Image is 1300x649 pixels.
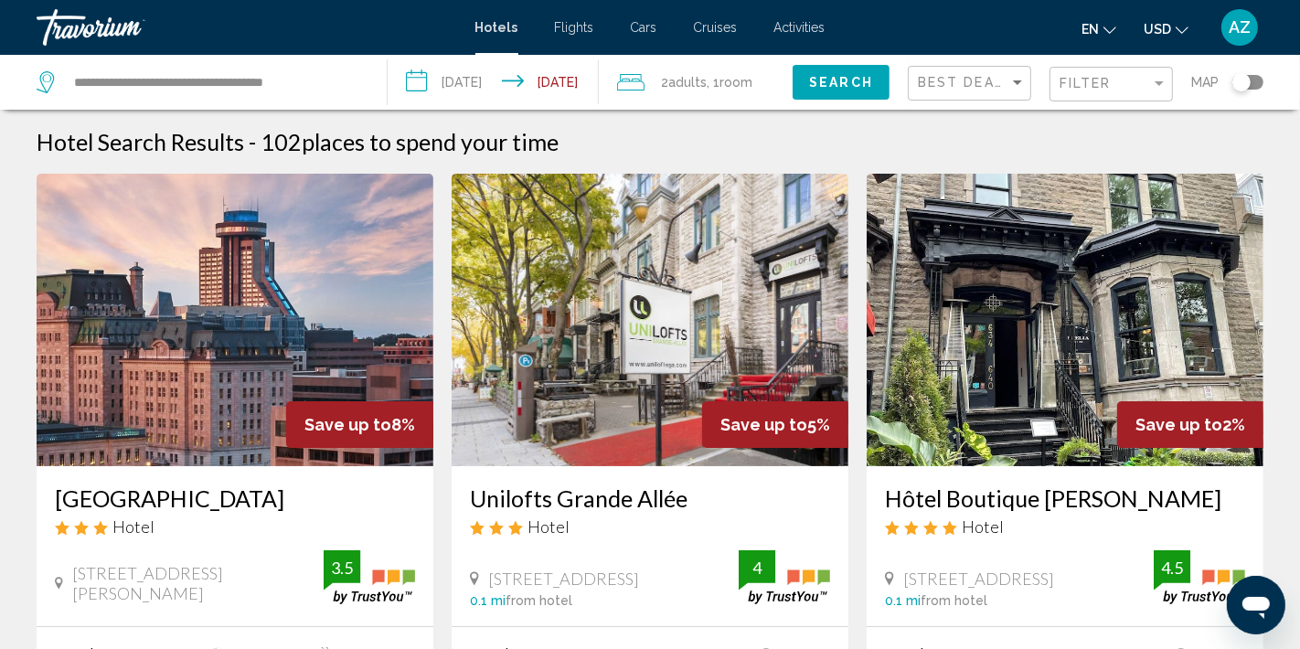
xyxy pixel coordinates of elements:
span: Hotel [112,516,155,537]
span: USD [1144,22,1171,37]
a: Hôtel Boutique [PERSON_NAME] [885,484,1245,512]
iframe: Button to launch messaging window [1227,576,1285,634]
div: 5% [702,401,848,448]
h1: Hotel Search Results [37,128,244,155]
img: Hotel image [452,174,848,466]
span: 0.1 mi [470,593,506,608]
div: 3.5 [324,557,360,579]
div: 4 star Hotel [885,516,1245,537]
span: places to spend your time [302,128,559,155]
span: Adults [668,75,707,90]
span: from hotel [921,593,987,608]
span: , 1 [707,69,752,95]
button: Toggle map [1219,74,1263,90]
button: User Menu [1216,8,1263,47]
a: Cars [631,20,657,35]
a: Flights [555,20,594,35]
div: 4 [739,557,775,579]
span: en [1082,22,1099,37]
button: Change currency [1144,16,1188,42]
span: [STREET_ADDRESS][PERSON_NAME] [72,563,324,603]
span: Search [809,76,873,90]
img: trustyou-badge.svg [1154,550,1245,604]
span: 2 [661,69,707,95]
h2: 102 [261,128,559,155]
div: 2% [1117,401,1263,448]
span: Best Deals [918,75,1014,90]
span: Save up to [720,415,807,434]
button: Check-in date: Sep 15, 2025 Check-out date: Sep 17, 2025 [388,55,600,110]
button: Travelers: 2 adults, 0 children [599,55,793,110]
button: Change language [1082,16,1116,42]
span: - [249,128,256,155]
span: Save up to [1135,415,1222,434]
span: [STREET_ADDRESS] [488,569,639,589]
div: 8% [286,401,433,448]
div: 3 star Hotel [470,516,830,537]
span: [STREET_ADDRESS] [903,569,1054,589]
span: Hotel [527,516,570,537]
div: 4.5 [1154,557,1190,579]
a: Hotels [475,20,518,35]
mat-select: Sort by [918,76,1026,91]
img: trustyou-badge.svg [739,550,830,604]
span: Save up to [304,415,391,434]
div: 3 star Hotel [55,516,415,537]
span: from hotel [506,593,572,608]
img: Hotel image [867,174,1263,466]
span: Map [1191,69,1219,95]
a: Cruises [694,20,738,35]
button: Search [793,65,890,99]
img: Hotel image [37,174,433,466]
img: trustyou-badge.svg [324,550,415,604]
a: Activities [774,20,826,35]
span: Room [719,75,752,90]
span: 0.1 mi [885,593,921,608]
span: AZ [1229,18,1251,37]
a: Unilofts Grande Allée [470,484,830,512]
a: [GEOGRAPHIC_DATA] [55,484,415,512]
a: Travorium [37,9,457,46]
button: Filter [1050,66,1173,103]
span: Hotel [962,516,1004,537]
span: Filter [1060,76,1112,90]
